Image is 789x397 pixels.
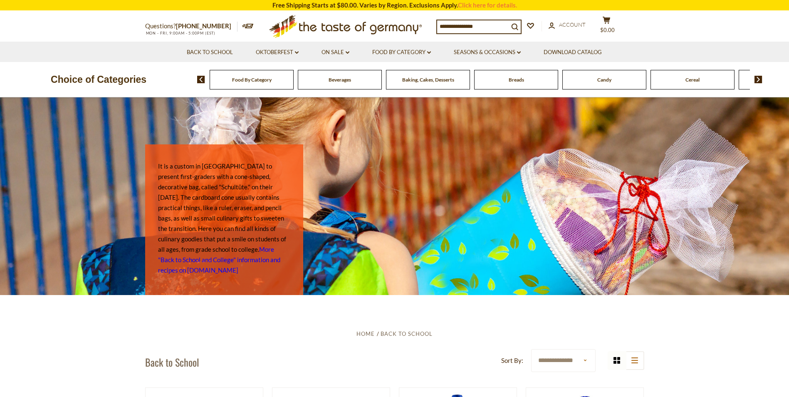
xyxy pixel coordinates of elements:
[600,27,615,33] span: $0.00
[594,16,619,37] button: $0.00
[176,22,231,30] a: [PHONE_NUMBER]
[197,76,205,83] img: previous arrow
[458,1,517,9] a: Click here for details.
[544,48,602,57] a: Download Catalog
[256,48,299,57] a: Oktoberfest
[356,330,375,337] a: Home
[187,48,233,57] a: Back to School
[158,161,290,275] p: It is a custom in [GEOGRAPHIC_DATA] to present first-graders with a cone-shaped, decorative bag, ...
[381,330,433,337] a: Back to School
[232,77,272,83] a: Food By Category
[158,246,280,274] a: More "Back to School and College" information and recipes on [DOMAIN_NAME]
[145,356,199,368] h1: Back to School
[402,77,454,83] a: Baking, Cakes, Desserts
[597,77,611,83] a: Candy
[685,77,700,83] a: Cereal
[549,20,586,30] a: Account
[145,31,216,35] span: MON - FRI, 9:00AM - 5:00PM (EST)
[509,77,524,83] a: Breads
[145,21,237,32] p: Questions?
[559,21,586,28] span: Account
[754,76,762,83] img: next arrow
[454,48,521,57] a: Seasons & Occasions
[329,77,351,83] a: Beverages
[372,48,431,57] a: Food By Category
[322,48,349,57] a: On Sale
[501,355,523,366] label: Sort By:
